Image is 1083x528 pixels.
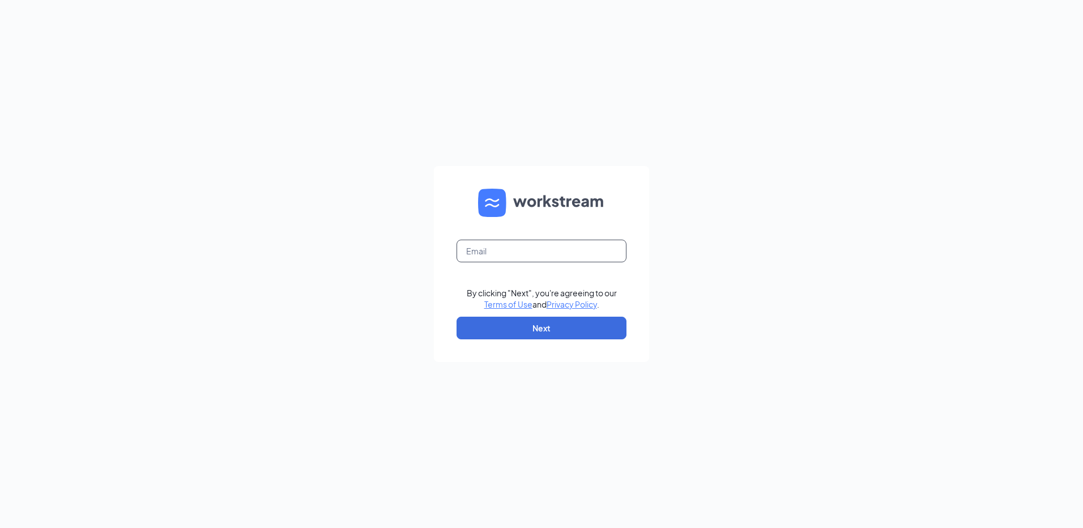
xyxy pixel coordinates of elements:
a: Terms of Use [484,299,532,309]
input: Email [457,240,626,262]
button: Next [457,317,626,339]
img: WS logo and Workstream text [478,189,605,217]
a: Privacy Policy [547,299,597,309]
div: By clicking "Next", you're agreeing to our and . [467,287,617,310]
